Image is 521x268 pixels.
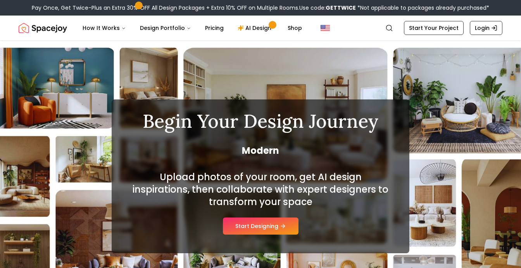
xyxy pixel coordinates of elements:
[326,4,356,12] b: GETTWICE
[231,20,280,36] a: AI Design
[281,20,308,36] a: Shop
[32,4,489,12] div: Pay Once, Get Twice-Plus an Extra 30% OFF All Design Packages + Extra 10% OFF on Multiple Rooms.
[19,20,67,36] a: Spacejoy
[134,20,197,36] button: Design Portfolio
[19,20,67,36] img: Spacejoy Logo
[130,112,391,131] h1: Begin Your Design Journey
[299,4,356,12] span: Use code:
[19,16,502,40] nav: Global
[130,171,391,208] h2: Upload photos of your room, get AI design inspirations, then collaborate with expert designers to...
[76,20,132,36] button: How It Works
[130,144,391,157] span: Modern
[321,23,330,33] img: United States
[404,21,464,35] a: Start Your Project
[199,20,230,36] a: Pricing
[356,4,489,12] span: *Not applicable to packages already purchased*
[223,218,298,235] button: Start Designing
[76,20,308,36] nav: Main
[470,21,502,35] a: Login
